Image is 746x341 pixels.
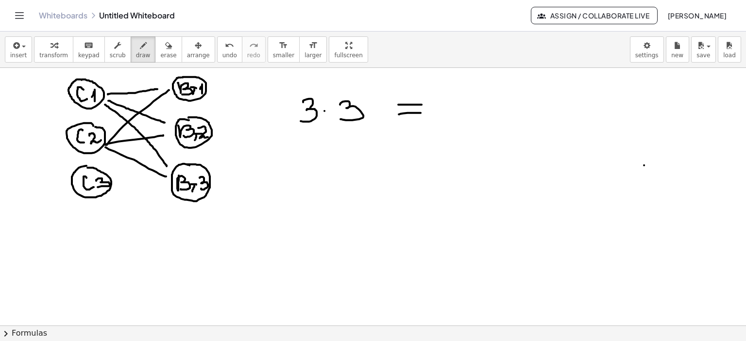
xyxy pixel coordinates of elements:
i: format_size [279,40,288,51]
span: draw [136,52,151,59]
i: format_size [308,40,318,51]
button: [PERSON_NAME] [660,7,734,24]
a: Whiteboards [39,11,87,20]
button: transform [34,36,73,63]
button: new [666,36,689,63]
span: undo [222,52,237,59]
span: transform [39,52,68,59]
button: undoundo [217,36,242,63]
button: Assign / Collaborate Live [531,7,658,24]
span: redo [247,52,260,59]
i: redo [249,40,258,51]
span: arrange [187,52,210,59]
button: settings [630,36,664,63]
span: fullscreen [334,52,362,59]
button: redoredo [242,36,266,63]
button: fullscreen [329,36,368,63]
span: larger [305,52,322,59]
span: insert [10,52,27,59]
span: keypad [78,52,100,59]
span: save [696,52,710,59]
i: keyboard [84,40,93,51]
button: format_sizesmaller [268,36,300,63]
button: insert [5,36,32,63]
button: draw [131,36,156,63]
span: new [671,52,683,59]
button: Toggle navigation [12,8,27,23]
i: undo [225,40,234,51]
span: settings [635,52,659,59]
button: arrange [182,36,215,63]
button: save [691,36,716,63]
button: format_sizelarger [299,36,327,63]
button: erase [155,36,182,63]
button: load [718,36,741,63]
span: erase [160,52,176,59]
span: smaller [273,52,294,59]
span: load [723,52,736,59]
span: scrub [110,52,126,59]
button: keyboardkeypad [73,36,105,63]
span: Assign / Collaborate Live [539,11,649,20]
span: [PERSON_NAME] [667,11,727,20]
button: scrub [104,36,131,63]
